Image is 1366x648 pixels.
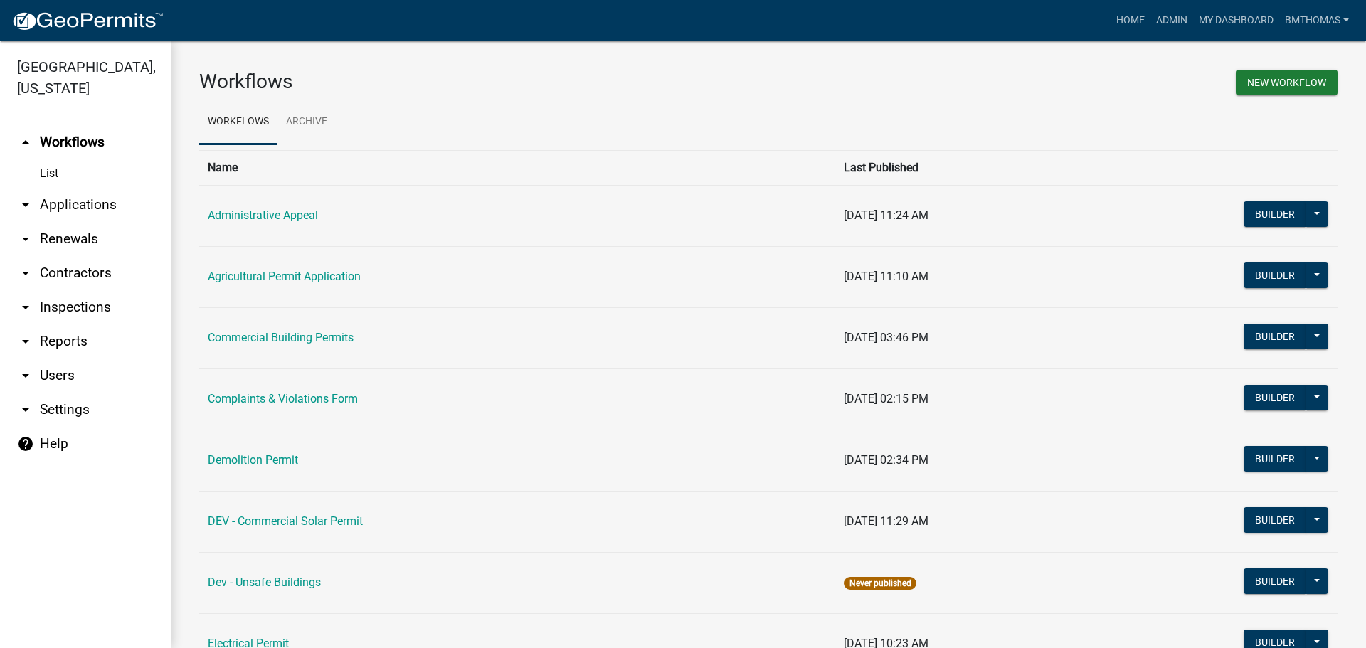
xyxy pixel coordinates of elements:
button: Builder [1244,262,1306,288]
h3: Workflows [199,70,758,94]
i: arrow_drop_down [17,196,34,213]
span: [DATE] 02:15 PM [844,392,928,405]
span: [DATE] 11:24 AM [844,208,928,222]
i: arrow_drop_down [17,299,34,316]
a: Home [1111,7,1150,34]
a: Agricultural Permit Application [208,270,361,283]
i: arrow_drop_up [17,134,34,151]
a: Archive [277,100,336,145]
a: Dev - Unsafe Buildings [208,575,321,589]
span: [DATE] 11:29 AM [844,514,928,528]
span: [DATE] 02:34 PM [844,453,928,467]
a: My Dashboard [1193,7,1279,34]
a: Demolition Permit [208,453,298,467]
i: arrow_drop_down [17,230,34,248]
button: Builder [1244,201,1306,227]
button: Builder [1244,507,1306,533]
i: arrow_drop_down [17,333,34,350]
button: Builder [1244,385,1306,410]
i: arrow_drop_down [17,367,34,384]
i: arrow_drop_down [17,401,34,418]
a: Complaints & Violations Form [208,392,358,405]
span: [DATE] 03:46 PM [844,331,928,344]
span: [DATE] 11:10 AM [844,270,928,283]
span: Never published [844,577,916,590]
i: arrow_drop_down [17,265,34,282]
a: Workflows [199,100,277,145]
a: Commercial Building Permits [208,331,354,344]
button: New Workflow [1236,70,1338,95]
i: help [17,435,34,452]
a: bmthomas [1279,7,1355,34]
th: Name [199,150,835,185]
button: Builder [1244,324,1306,349]
a: Administrative Appeal [208,208,318,222]
button: Builder [1244,446,1306,472]
th: Last Published [835,150,1084,185]
a: Admin [1150,7,1193,34]
button: Builder [1244,568,1306,594]
a: DEV - Commercial Solar Permit [208,514,363,528]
